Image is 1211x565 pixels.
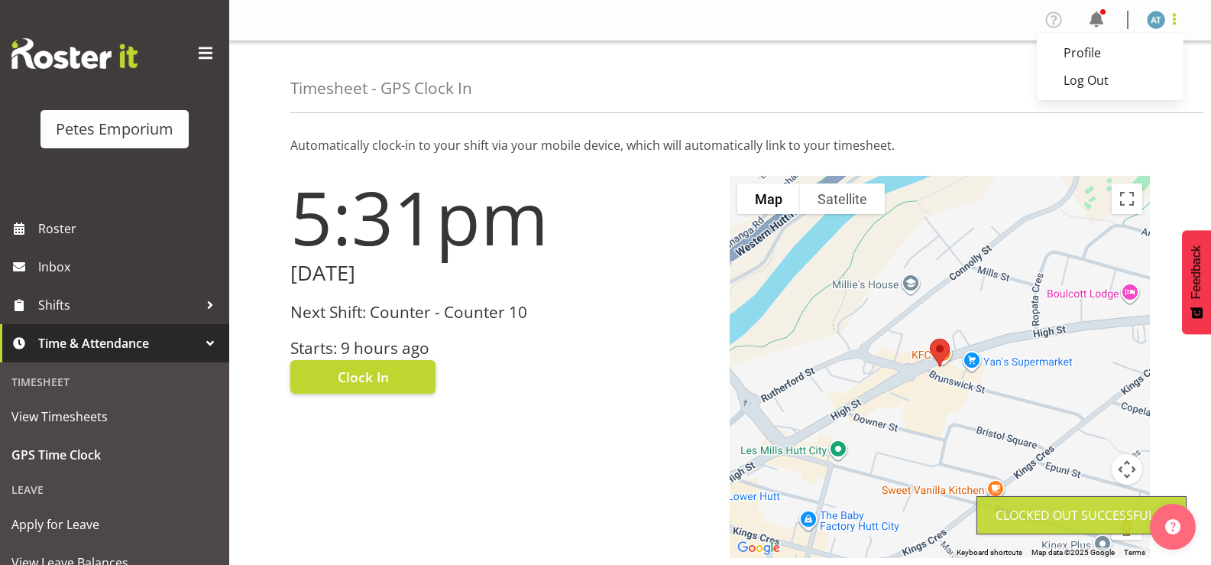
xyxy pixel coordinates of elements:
p: Automatically clock-in to your shift via your mobile device, which will automatically link to you... [290,136,1150,154]
span: Roster [38,217,222,240]
span: View Timesheets [11,405,218,428]
button: Show street map [737,183,800,214]
h3: Starts: 9 hours ago [290,339,711,357]
a: View Timesheets [4,398,225,436]
button: Feedback - Show survey [1182,230,1211,334]
div: Timesheet [4,366,225,398]
h2: [DATE] [290,261,711,285]
span: Inbox [38,255,222,278]
a: Apply for Leave [4,505,225,544]
div: Petes Emporium [56,118,173,141]
h3: Next Shift: Counter - Counter 10 [290,304,711,321]
a: Profile [1037,39,1183,67]
div: Leave [4,474,225,505]
button: Map camera controls [1112,454,1142,485]
img: alex-micheal-taniwha5364.jpg [1147,11,1165,29]
a: GPS Time Clock [4,436,225,474]
button: Toggle fullscreen view [1112,183,1142,214]
a: Log Out [1037,67,1183,94]
img: Google [733,538,784,558]
span: Time & Attendance [38,332,199,355]
span: Clock In [338,367,389,387]
span: Shifts [38,294,199,317]
img: help-xxl-2.png [1165,519,1180,534]
a: Open this area in Google Maps (opens a new window) [733,538,784,558]
button: Clock In [290,360,436,394]
h1: 5:31pm [290,176,711,258]
span: Apply for Leave [11,513,218,536]
span: Map data ©2025 Google [1031,548,1115,557]
img: Rosterit website logo [11,38,138,69]
div: Clocked out Successfully [996,506,1167,524]
span: Feedback [1190,245,1203,299]
button: Keyboard shortcuts [957,547,1022,558]
h4: Timesheet - GPS Clock In [290,80,472,97]
span: GPS Time Clock [11,443,218,466]
button: Show satellite imagery [800,183,885,214]
a: Terms (opens in new tab) [1124,548,1145,557]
